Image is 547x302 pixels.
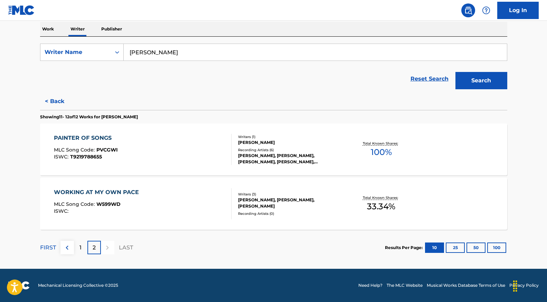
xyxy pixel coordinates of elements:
[238,211,342,216] div: Recording Artists ( 0 )
[363,141,400,146] p: Total Known Shares:
[358,282,383,289] a: Need Help?
[238,147,342,153] div: Recording Artists ( 6 )
[54,201,96,207] span: MLC Song Code :
[407,71,452,86] a: Reset Search
[40,244,56,252] p: FIRST
[461,3,475,17] a: Public Search
[387,282,423,289] a: The MLC Website
[40,93,82,110] button: < Back
[238,134,342,139] div: Writers ( 1 )
[385,245,424,251] p: Results Per Page:
[371,146,392,158] span: 100 %
[8,281,30,290] img: logo
[238,192,342,197] div: Writers ( 3 )
[464,6,472,15] img: search
[238,139,342,146] div: [PERSON_NAME]
[238,197,342,209] div: [PERSON_NAME], [PERSON_NAME], [PERSON_NAME]
[238,153,342,165] div: [PERSON_NAME], [PERSON_NAME], [PERSON_NAME], [PERSON_NAME], [PERSON_NAME]
[427,282,505,289] a: Musical Works Database Terms of Use
[479,3,493,17] div: Help
[54,154,70,160] span: ISWC :
[40,123,507,175] a: PAINTER OF SONGSMLC Song Code:PVCGWIISWC:T9219788655Writers (1)[PERSON_NAME]Recording Artists (6)...
[68,22,87,36] p: Writer
[512,269,547,302] iframe: Chat Widget
[8,5,35,15] img: MLC Logo
[510,276,521,296] div: Drag
[54,188,142,196] div: WORKING AT MY OWN PACE
[509,282,539,289] a: Privacy Policy
[482,6,490,15] img: help
[96,201,121,207] span: W599WD
[70,154,102,160] span: T9219788655
[54,134,118,142] div: PAINTER OF SONGS
[446,242,465,253] button: 25
[40,178,507,230] a: WORKING AT MY OWN PACEMLC Song Code:W599WDISWC:Writers (3)[PERSON_NAME], [PERSON_NAME], [PERSON_N...
[119,244,133,252] p: LAST
[45,48,107,56] div: Writer Name
[497,2,539,19] a: Log In
[63,244,71,252] img: left
[96,147,118,153] span: PVCGWI
[93,244,96,252] p: 2
[367,200,395,213] span: 33.34 %
[99,22,124,36] p: Publisher
[38,282,118,289] span: Mechanical Licensing Collective © 2025
[40,114,138,120] p: Showing 11 - 12 of 12 Works for [PERSON_NAME]
[54,147,96,153] span: MLC Song Code :
[40,44,507,93] form: Search Form
[40,22,56,36] p: Work
[466,242,485,253] button: 50
[54,208,70,214] span: ISWC :
[455,72,507,89] button: Search
[79,244,82,252] p: 1
[425,242,444,253] button: 10
[487,242,506,253] button: 100
[363,195,400,200] p: Total Known Shares:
